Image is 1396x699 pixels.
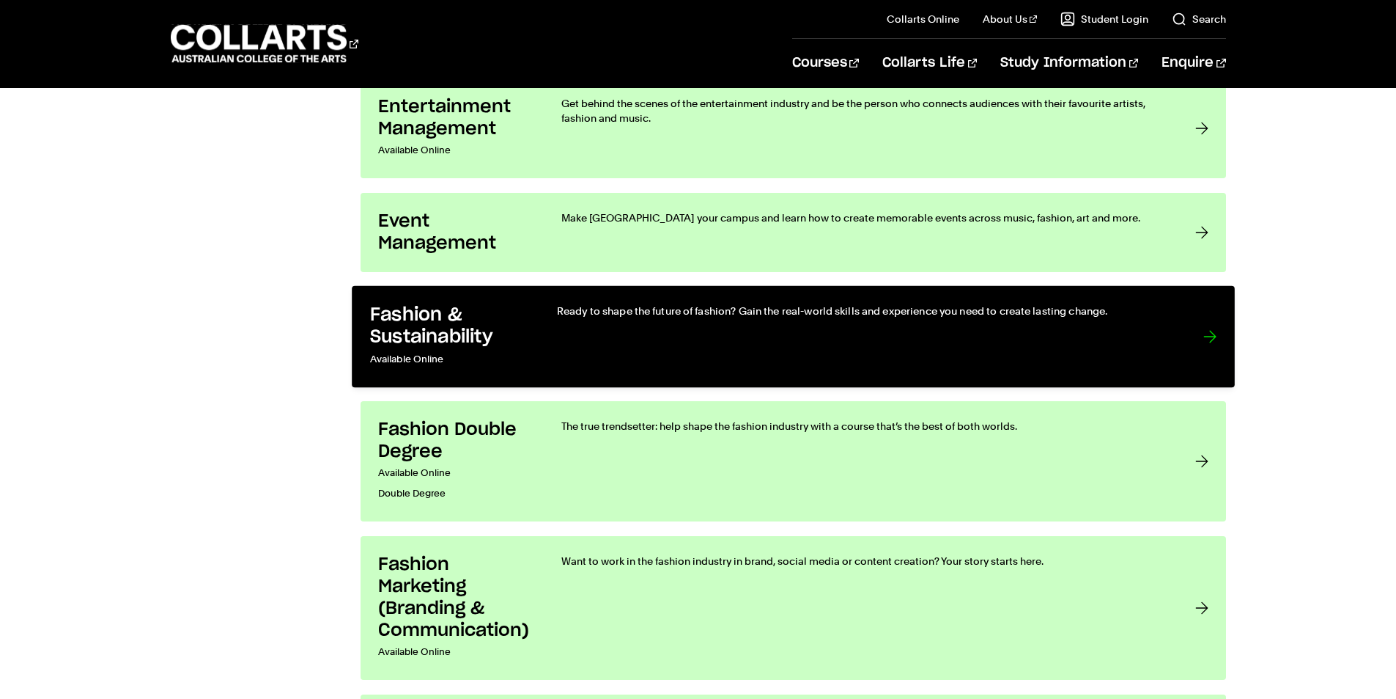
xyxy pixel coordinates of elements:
[887,12,959,26] a: Collarts Online
[361,536,1226,680] a: Fashion Marketing (Branding & Communication) Available Online Want to work in the fashion industr...
[378,642,532,662] p: Available Online
[556,304,1172,318] p: Ready to shape the future of fashion? Gain the real-world skills and experience you need to creat...
[1000,39,1138,87] a: Study Information
[561,211,1166,225] p: Make [GEOGRAPHIC_DATA] your campus and learn how to create memorable events across music, fashion...
[561,96,1166,125] p: Get behind the scenes of the entertainment industry and be the person who connects audiences with...
[882,39,977,87] a: Collarts Life
[1172,12,1226,26] a: Search
[378,554,532,642] h3: Fashion Marketing (Branding & Communication)
[361,78,1226,178] a: Entertainment Management Available Online Get behind the scenes of the entertainment industry and...
[378,140,532,161] p: Available Online
[352,286,1235,388] a: Fashion & Sustainability Available Online Ready to shape the future of fashion? Gain the real-wor...
[792,39,859,87] a: Courses
[369,304,526,348] h3: Fashion & Sustainability
[1162,39,1225,87] a: Enquire
[361,401,1226,521] a: Fashion Double Degree Available OnlineDouble Degree The true trendsetter: help shape the fashion ...
[369,349,526,370] p: Available Online
[378,419,532,463] h3: Fashion Double Degree
[561,419,1166,433] p: The true trendsetter: help shape the fashion industry with a course that’s the best of both worlds.
[1060,12,1148,26] a: Student Login
[561,554,1166,568] p: Want to work in the fashion industry in brand, social media or content creation? Your story start...
[378,483,532,504] p: Double Degree
[378,96,532,140] h3: Entertainment Management
[983,12,1037,26] a: About Us
[378,463,532,483] p: Available Online
[361,193,1226,272] a: Event Management Make [GEOGRAPHIC_DATA] your campus and learn how to create memorable events acro...
[378,211,532,255] h3: Event Management
[171,23,358,65] div: Go to homepage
